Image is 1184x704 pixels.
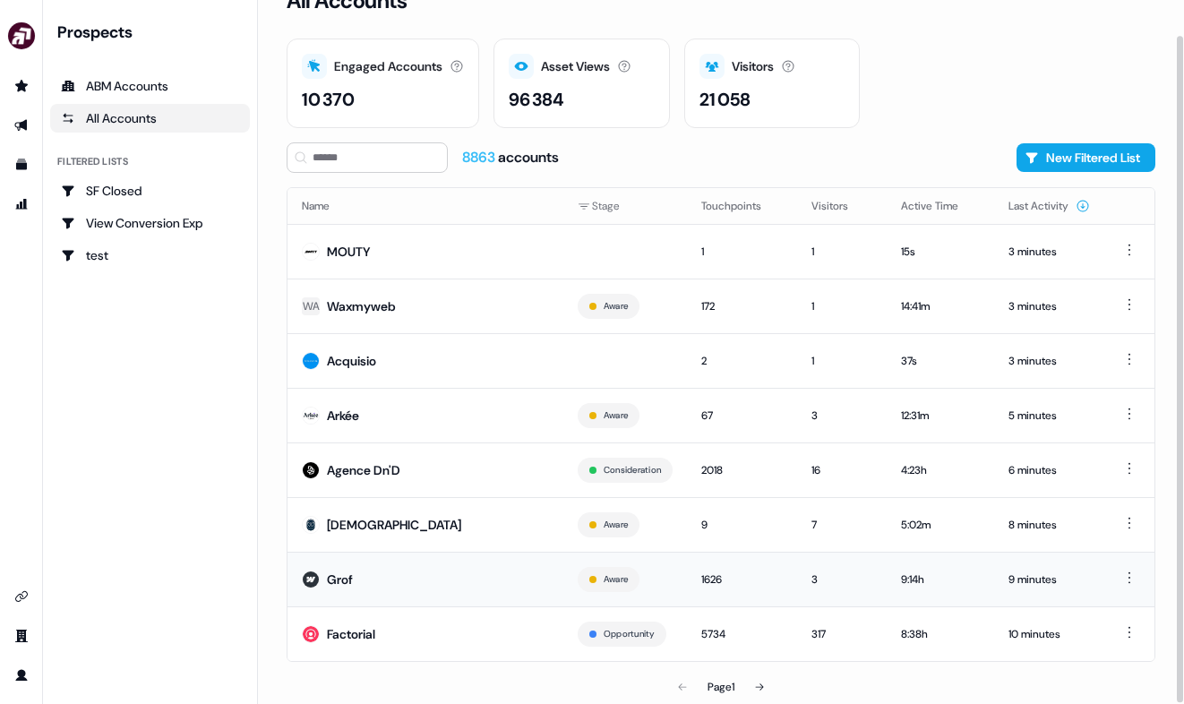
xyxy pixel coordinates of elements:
div: 5:02m [901,516,980,534]
button: Visitors [811,190,870,222]
div: test [61,246,239,264]
div: Filtered lists [57,154,128,169]
button: New Filtered List [1017,143,1155,172]
button: Aware [604,298,628,314]
button: Aware [604,408,628,424]
a: All accounts [50,104,250,133]
div: 3 minutes [1008,352,1090,370]
a: Go to prospects [7,72,36,100]
div: Stage [578,197,673,215]
div: 3 [811,571,872,588]
a: Go to templates [7,150,36,179]
div: Prospects [57,21,250,43]
div: 16 [811,461,872,479]
div: Acquisio [327,352,376,370]
div: 1626 [701,571,783,588]
div: [DEMOGRAPHIC_DATA] [327,516,461,534]
div: 2018 [701,461,783,479]
div: Engaged Accounts [334,57,442,76]
a: Go to outbound experience [7,111,36,140]
div: 10 minutes [1008,625,1090,643]
div: SF Closed [61,182,239,200]
button: Aware [604,517,628,533]
a: Go to test [50,241,250,270]
div: 5734 [701,625,783,643]
div: Waxmyweb [327,297,396,315]
div: 15s [901,243,980,261]
div: 317 [811,625,872,643]
div: MOUTY [327,243,370,261]
div: 21 058 [699,86,751,113]
div: 8:38h [901,625,980,643]
div: 3 minutes [1008,243,1090,261]
div: Factorial [327,625,375,643]
div: 4:23h [901,461,980,479]
div: 67 [701,407,783,425]
button: Active Time [901,190,980,222]
a: Go to team [7,622,36,650]
button: Touchpoints [701,190,783,222]
div: Agence Dn'D [327,461,400,479]
div: Visitors [732,57,774,76]
div: 96 384 [509,86,564,113]
div: 172 [701,297,783,315]
div: ABM Accounts [61,77,239,95]
div: Arkée [327,407,359,425]
div: 6 minutes [1008,461,1090,479]
button: Last Activity [1008,190,1090,222]
div: 5 minutes [1008,407,1090,425]
div: 1 [811,352,872,370]
div: All Accounts [61,109,239,127]
div: 1 [811,297,872,315]
a: Go to profile [7,661,36,690]
div: 37s [901,352,980,370]
div: View Conversion Exp [61,214,239,232]
div: 7 [811,516,872,534]
div: 9:14h [901,571,980,588]
span: 8863 [462,148,498,167]
div: 3 [811,407,872,425]
a: Go to SF Closed [50,176,250,205]
a: Go to integrations [7,582,36,611]
div: 10 370 [302,86,355,113]
div: 9 [701,516,783,534]
div: WA [303,297,320,315]
div: accounts [462,148,559,167]
div: Grof [327,571,353,588]
div: 9 minutes [1008,571,1090,588]
div: Page 1 [708,678,734,696]
button: Consideration [604,462,661,478]
div: 12:31m [901,407,980,425]
a: ABM Accounts [50,72,250,100]
div: Asset Views [541,57,610,76]
th: Name [287,188,563,224]
button: Opportunity [604,626,655,642]
div: 14:41m [901,297,980,315]
a: Go to View Conversion Exp [50,209,250,237]
a: Go to attribution [7,190,36,219]
div: 1 [701,243,783,261]
button: Aware [604,571,628,588]
div: 2 [701,352,783,370]
div: 1 [811,243,872,261]
div: 3 minutes [1008,297,1090,315]
div: 8 minutes [1008,516,1090,534]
